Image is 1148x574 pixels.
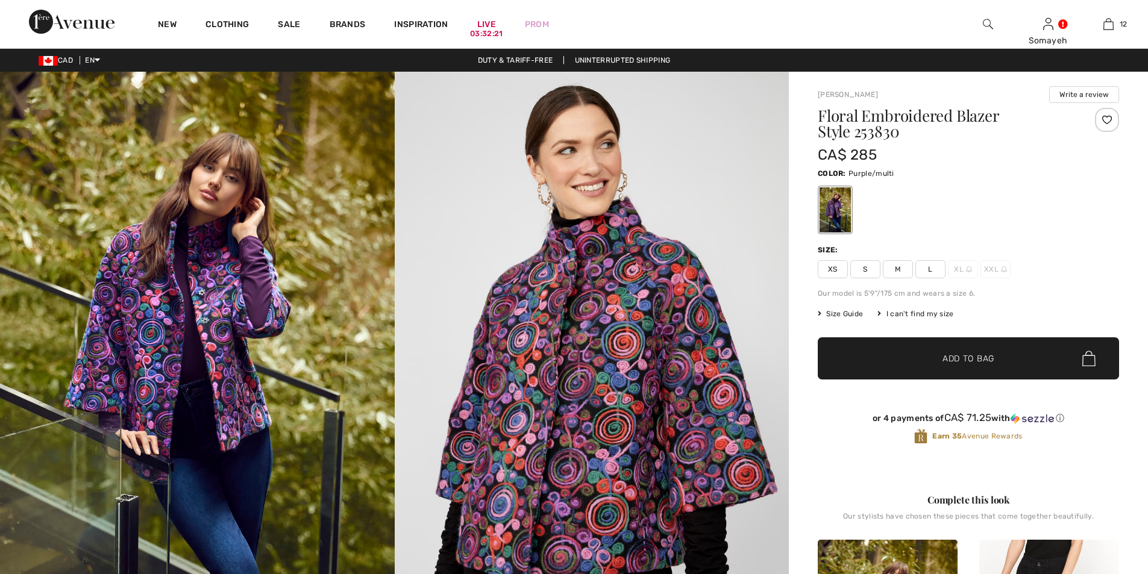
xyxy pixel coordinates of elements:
span: Inspiration [394,19,448,32]
img: search the website [983,17,993,31]
span: L [915,260,946,278]
h1: Floral Embroidered Blazer Style 253830 [818,108,1069,139]
div: or 4 payments of with [818,412,1119,424]
img: 1ère Avenue [29,10,114,34]
span: XS [818,260,848,278]
iframe: Opens a widget where you can chat to one of our agents [1071,484,1136,514]
span: 12 [1120,19,1128,30]
button: Add to Bag [818,337,1119,379]
a: Clothing [205,19,249,32]
img: Avenue Rewards [914,428,927,445]
span: S [850,260,880,278]
span: CA$ 285 [818,146,877,163]
span: CA$ 71.25 [944,411,992,423]
span: XXL [980,260,1011,278]
span: CAD [39,56,78,64]
span: Color: [818,169,846,178]
strong: Earn 35 [932,432,962,440]
a: Prom [525,18,549,31]
span: EN [85,56,100,64]
span: Size Guide [818,308,863,319]
img: Sezzle [1011,413,1054,424]
a: 12 [1079,17,1138,31]
div: I can't find my size [877,308,953,319]
a: Brands [330,19,366,32]
img: Bag.svg [1082,351,1096,366]
div: Our model is 5'9"/175 cm and wears a size 6. [818,288,1119,299]
img: ring-m.svg [1001,266,1007,272]
a: New [158,19,177,32]
div: 03:32:21 [470,28,503,40]
span: Purple/multi [848,169,894,178]
a: Sign In [1043,18,1053,30]
button: Write a review [1049,86,1119,103]
span: Avenue Rewards [932,431,1022,441]
img: Canadian Dollar [39,56,58,66]
img: My Info [1043,17,1053,31]
img: ring-m.svg [966,266,972,272]
div: or 4 payments ofCA$ 71.25withSezzle Click to learn more about Sezzle [818,412,1119,428]
div: Size: [818,245,841,255]
span: M [883,260,913,278]
a: [PERSON_NAME] [818,90,878,99]
span: Add to Bag [943,352,994,365]
div: Purple/multi [820,187,851,232]
div: Somayeh [1018,34,1077,47]
span: XL [948,260,978,278]
div: Complete this look [818,493,1119,507]
a: Sale [278,19,300,32]
a: Live03:32:21 [477,18,496,31]
div: Our stylists have chosen these pieces that come together beautifully. [818,512,1119,530]
img: My Bag [1103,17,1114,31]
